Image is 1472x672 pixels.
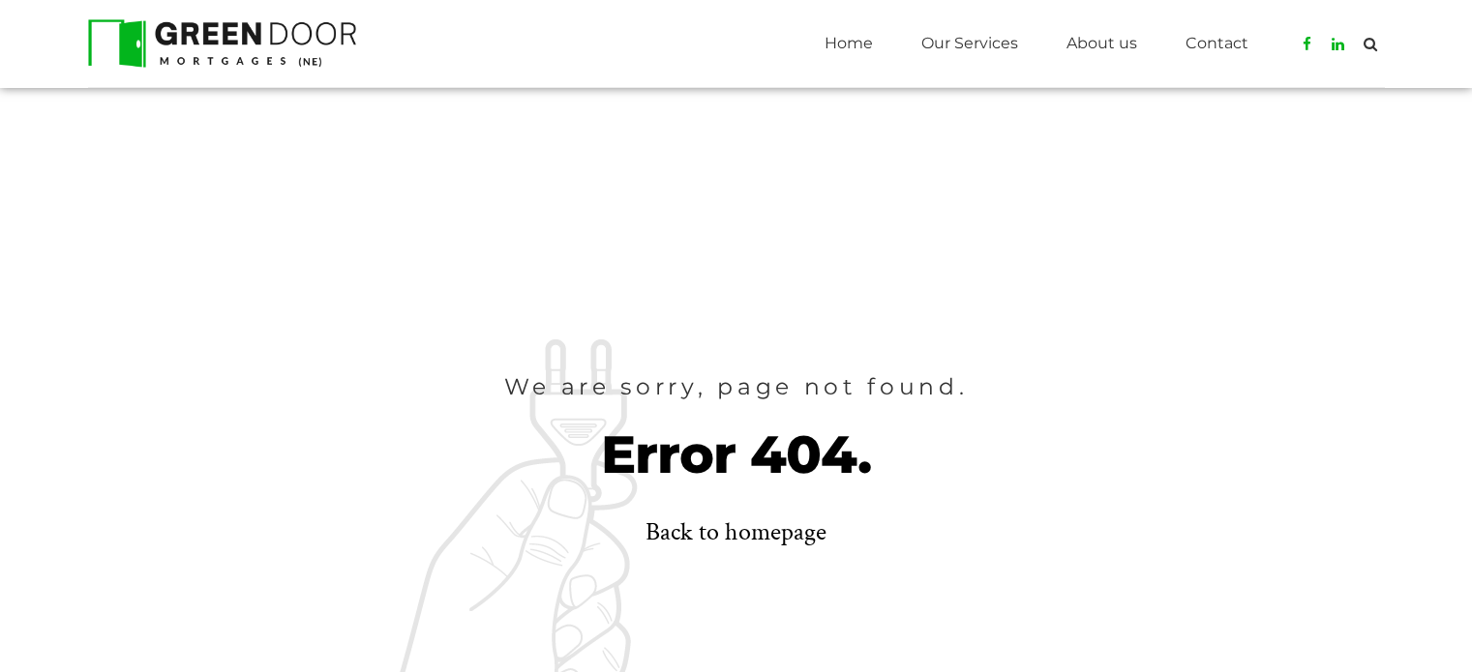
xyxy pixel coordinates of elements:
a: Home [825,19,873,68]
a: Our Services [921,19,1018,68]
img: Green Door Mortgages North East [88,19,357,68]
a: Back to homepage [646,510,826,555]
span: Error 404. [504,421,969,488]
a: Contact [1186,19,1248,68]
a: About us [1066,19,1137,68]
span: We are sorry, page not found. [504,366,969,407]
